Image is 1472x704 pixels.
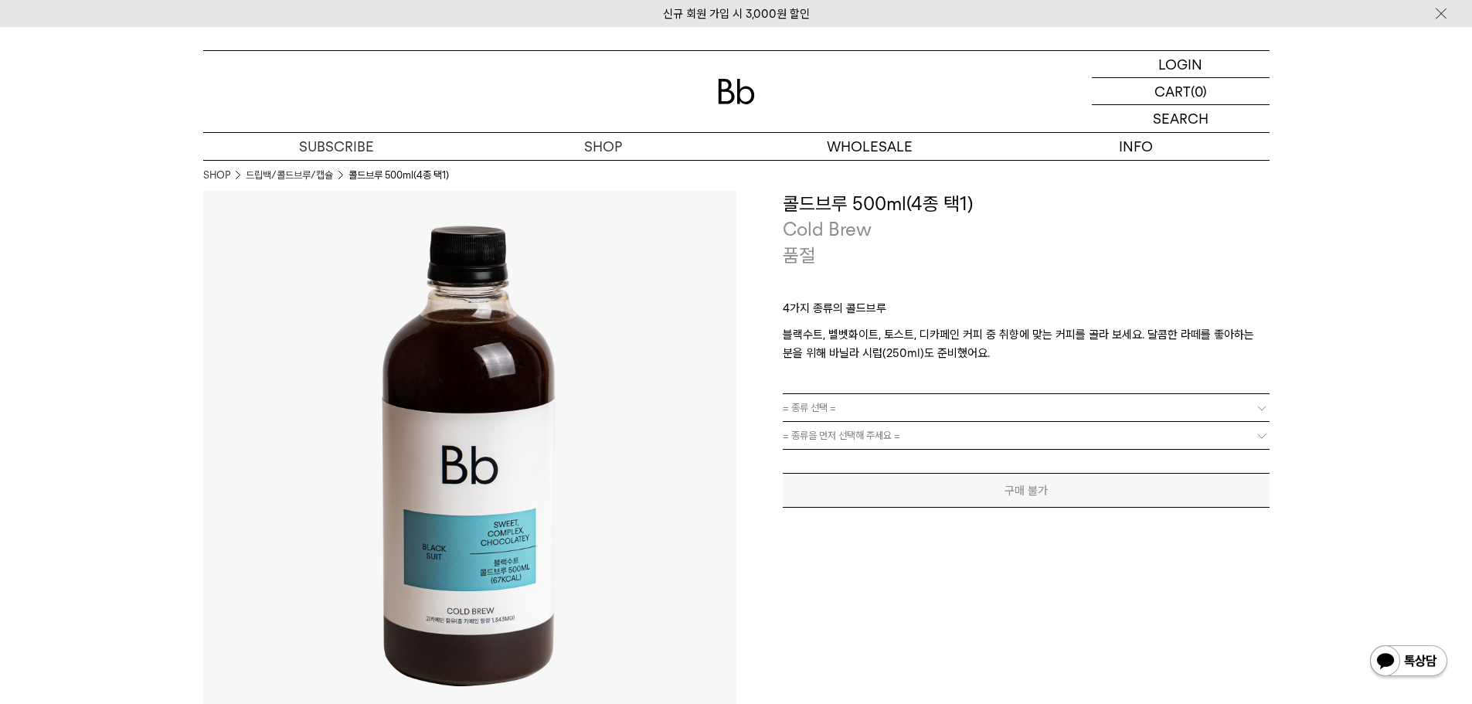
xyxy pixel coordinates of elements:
span: = 종류을 먼저 선택해 주세요 = [783,422,900,449]
a: LOGIN [1092,51,1270,78]
span: = 종류 선택 = [783,394,836,421]
p: (0) [1191,78,1207,104]
p: SEARCH [1153,105,1209,132]
p: INFO [1003,133,1270,160]
p: 블랙수트, 벨벳화이트, 토스트, 디카페인 커피 중 취향에 맞는 커피를 골라 보세요. 달콤한 라떼를 좋아하는 분을 위해 바닐라 시럽(250ml)도 준비했어요. [783,325,1270,362]
a: CART (0) [1092,78,1270,105]
a: 신규 회원 가입 시 3,000원 할인 [663,7,810,21]
a: SHOP [470,133,736,160]
a: SUBSCRIBE [203,133,470,160]
button: 구매 불가 [783,473,1270,508]
p: 4가지 종류의 콜드브루 [783,299,1270,325]
p: WHOLESALE [736,133,1003,160]
h3: 콜드브루 500ml(4종 택1) [783,191,1270,217]
img: 카카오톡 채널 1:1 채팅 버튼 [1368,644,1449,681]
p: 품절 [783,243,815,269]
p: Cold Brew [783,216,1270,243]
a: 드립백/콜드브루/캡슐 [246,168,333,183]
a: SHOP [203,168,230,183]
p: CART [1154,78,1191,104]
img: 로고 [718,79,755,104]
p: LOGIN [1158,51,1202,77]
li: 콜드브루 500ml(4종 택1) [348,168,449,183]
